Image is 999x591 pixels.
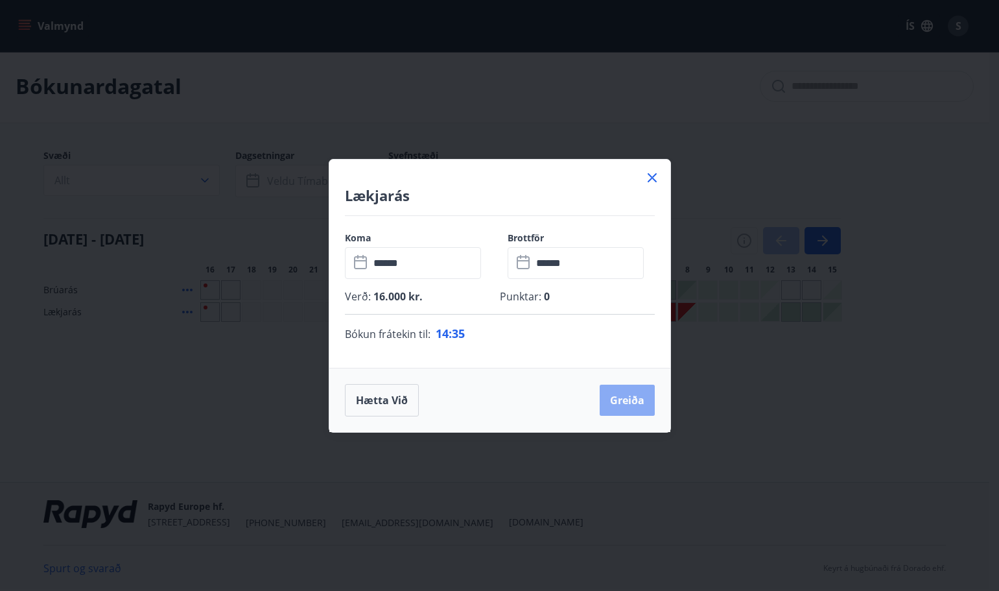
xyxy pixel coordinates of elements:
[371,289,423,304] span: 16.000 kr.
[345,326,430,342] span: Bókun frátekin til :
[452,326,465,341] span: 35
[345,384,419,416] button: Hætta við
[345,232,492,245] label: Koma
[345,289,500,304] p: Verð :
[508,232,655,245] label: Brottför
[345,186,655,205] h4: Lækjarás
[541,289,550,304] span: 0
[436,326,452,341] span: 14 :
[600,385,655,416] button: Greiða
[500,289,655,304] p: Punktar :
